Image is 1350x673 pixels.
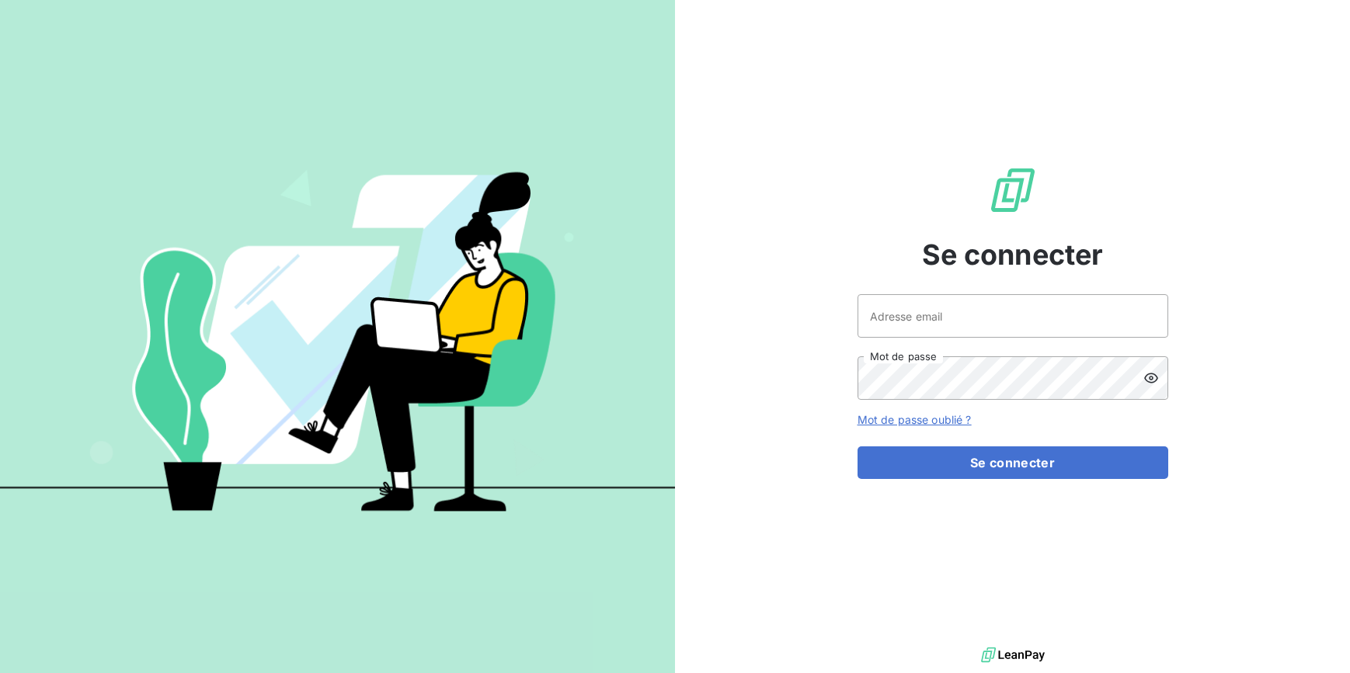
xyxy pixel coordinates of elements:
[858,294,1168,338] input: placeholder
[858,446,1168,479] button: Se connecter
[981,644,1045,667] img: logo
[988,165,1038,215] img: Logo LeanPay
[922,234,1104,276] span: Se connecter
[858,413,972,426] a: Mot de passe oublié ?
